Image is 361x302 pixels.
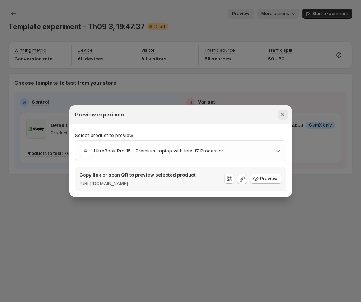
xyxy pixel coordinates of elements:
p: [URL][DOMAIN_NAME] [79,180,196,187]
span: Preview [260,176,278,182]
p: Copy link or scan QR to preview selected product [79,171,196,178]
button: Preview [250,174,282,184]
p: Select product to preview [75,132,286,139]
button: Close [278,110,288,120]
p: UltraBook Pro 15 - Premium Laptop with Intel i7 Processor [94,147,223,154]
h2: Preview experiment [75,111,126,118]
img: UltraBook Pro 15 - Premium Laptop with Intel i7 Processor [80,145,91,156]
